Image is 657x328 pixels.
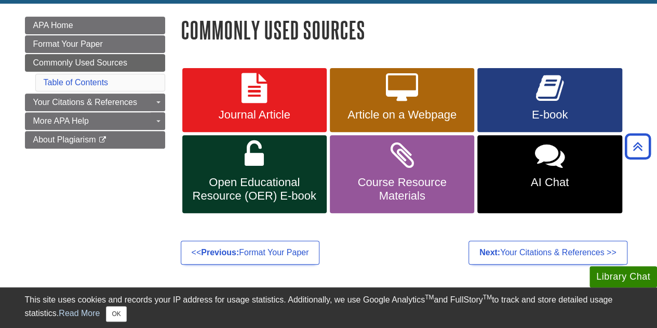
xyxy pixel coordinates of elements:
[25,294,633,322] div: This site uses cookies and records your IP address for usage statistics. Additionally, we use Goo...
[33,98,137,107] span: Your Citations & References
[485,176,614,189] span: AI Chat
[485,108,614,122] span: E-book
[330,68,474,133] a: Article on a Webpage
[25,131,165,149] a: About Plagiarism
[182,135,327,213] a: Open Educational Resource (OER) E-book
[44,78,109,87] a: Table of Contents
[190,176,319,203] span: Open Educational Resource (OER) E-book
[25,35,165,53] a: Format Your Paper
[190,108,319,122] span: Journal Article
[25,94,165,111] a: Your Citations & References
[589,266,657,287] button: Library Chat
[25,112,165,130] a: More APA Help
[181,17,633,43] h1: Commonly Used Sources
[621,139,654,153] a: Back to Top
[33,58,127,67] span: Commonly Used Sources
[479,248,500,257] strong: Next:
[477,68,622,133] a: E-book
[25,17,165,149] div: Guide Page Menu
[483,294,492,301] sup: TM
[33,116,89,125] span: More APA Help
[468,241,627,265] a: Next:Your Citations & References >>
[181,241,320,265] a: <<Previous:Format Your Paper
[33,40,103,48] span: Format Your Paper
[425,294,434,301] sup: TM
[106,306,126,322] button: Close
[330,135,474,213] a: Course Resource Materials
[98,137,107,143] i: This link opens in a new window
[182,68,327,133] a: Journal Article
[338,108,466,122] span: Article on a Webpage
[338,176,466,203] span: Course Resource Materials
[25,54,165,72] a: Commonly Used Sources
[33,135,96,144] span: About Plagiarism
[477,135,622,213] a: AI Chat
[25,17,165,34] a: APA Home
[201,248,239,257] strong: Previous:
[33,21,73,30] span: APA Home
[59,309,100,318] a: Read More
